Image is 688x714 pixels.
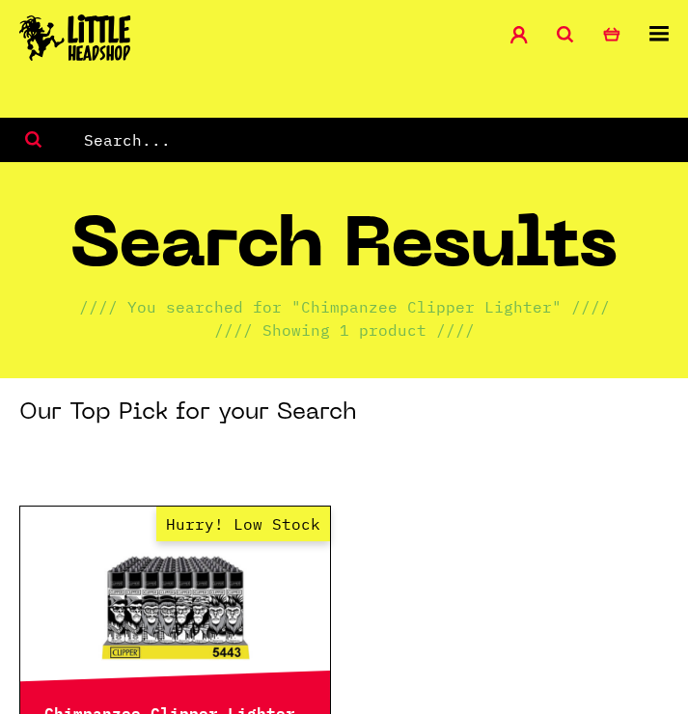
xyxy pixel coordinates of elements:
p: //// You searched for "Chimpanzee Clipper Lighter" //// [79,295,610,318]
h3: Our Top Pick for your Search [19,398,357,428]
input: Search... [82,127,688,152]
p: //// Showing 1 product //// [214,318,475,342]
img: Little Head Shop Logo [19,14,131,61]
a: Hurry! Low Stock [20,507,330,700]
span: Hurry! Low Stock [156,507,330,541]
h1: Search Results [70,215,618,295]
